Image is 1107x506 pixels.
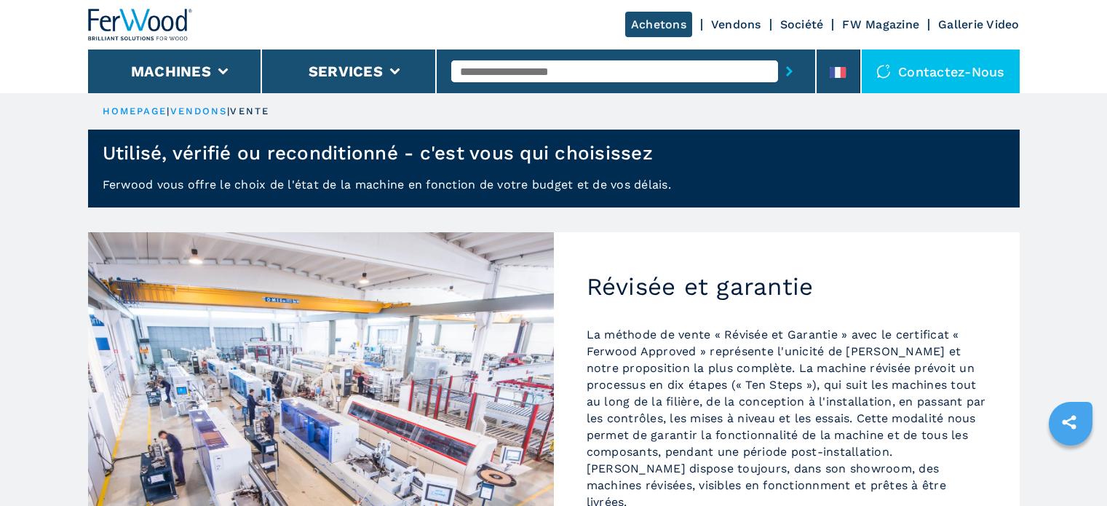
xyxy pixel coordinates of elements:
a: Gallerie Video [938,17,1020,31]
iframe: Chat [1045,440,1096,495]
button: Machines [131,63,211,80]
img: Ferwood [88,9,193,41]
h2: Révisée et garantie [587,272,987,301]
a: Achetons [625,12,692,37]
button: Services [309,63,383,80]
a: FW Magazine [842,17,919,31]
a: Société [780,17,824,31]
img: Contactez-nous [876,64,891,79]
p: vente [230,105,269,118]
p: Ferwood vous offre le choix de l'état de la machine en fonction de votre budget et de vos délais. [88,176,1020,207]
button: submit-button [778,55,801,88]
a: HOMEPAGE [103,106,167,116]
a: vendons [170,106,228,116]
span: | [227,106,230,116]
a: sharethis [1051,404,1087,440]
h1: Utilisé, vérifié ou reconditionné - c'est vous qui choisissez [103,141,653,165]
span: | [167,106,170,116]
a: Vendons [711,17,761,31]
div: Contactez-nous [862,50,1020,93]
